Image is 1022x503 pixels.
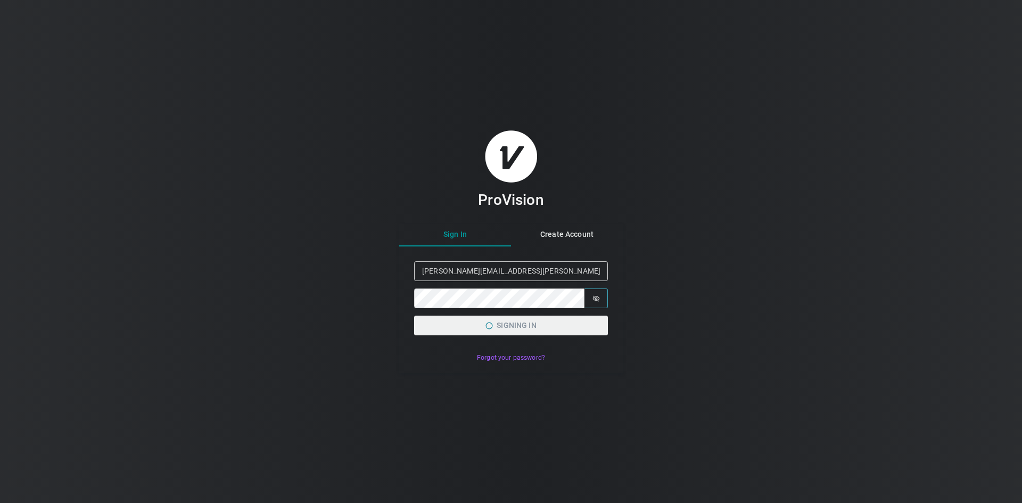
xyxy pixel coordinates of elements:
button: Create Account [511,223,623,246]
button: Sign In [399,223,511,246]
button: Signing in [414,316,608,335]
input: Email [414,261,608,281]
button: Forgot your password? [471,350,550,366]
button: Show password [584,288,608,308]
h3: ProVision [478,191,543,209]
span: Signing in [485,320,537,331]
